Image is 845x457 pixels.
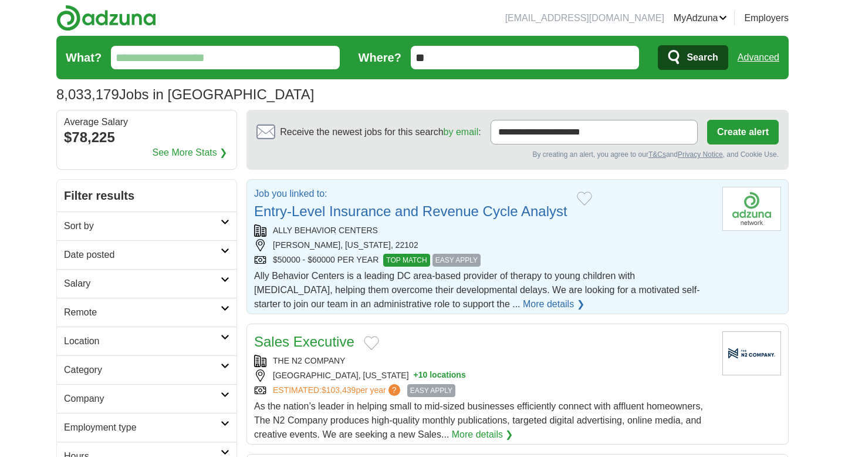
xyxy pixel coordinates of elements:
[364,336,379,350] button: Add to favorite jobs
[64,127,229,148] div: $78,225
[57,384,236,413] a: Company
[687,46,718,69] span: Search
[57,413,236,442] a: Employment type
[432,254,481,267] span: EASY APPLY
[57,327,236,355] a: Location
[57,211,236,240] a: Sort by
[254,369,713,382] div: [GEOGRAPHIC_DATA], [US_STATE]
[64,248,221,262] h2: Date posted
[744,11,789,25] a: Employers
[383,254,430,267] span: TOP MATCH
[64,363,221,377] h2: Category
[57,355,236,384] a: Category
[707,120,779,145] button: Create alert
[56,5,156,31] img: Adzuna logo
[64,421,221,435] h2: Employment type
[64,117,229,127] div: Average Salary
[738,46,779,69] a: Advanced
[254,187,567,201] p: Job you linked to:
[254,334,354,350] a: Sales Executive
[414,369,466,382] button: +10 locations
[505,11,664,25] li: [EMAIL_ADDRESS][DOMAIN_NAME]
[444,127,479,137] a: by email
[64,305,221,320] h2: Remote
[359,49,401,66] label: Where?
[254,254,713,267] div: $50000 - $60000 PER YEAR
[523,297,584,311] a: More details ❯
[280,125,481,139] span: Receive the newest jobs for this search :
[407,384,455,397] span: EASY APPLY
[66,49,102,66] label: What?
[57,240,236,269] a: Date posted
[678,150,723,159] a: Privacy Notice
[64,392,221,406] h2: Company
[722,331,781,375] img: Company logo
[322,385,356,395] span: $103,439
[388,384,400,396] span: ?
[153,146,228,160] a: See More Stats ❯
[273,384,403,397] a: ESTIMATED:$103,439per year?
[254,203,567,219] a: Entry-Level Insurance and Revenue Cycle Analyst
[722,187,781,231] img: Company logo
[256,149,779,160] div: By creating an alert, you agree to our and , and Cookie Use.
[254,355,713,367] div: THE N2 COMPANY
[57,298,236,327] a: Remote
[56,84,119,105] span: 8,033,179
[57,180,236,211] h2: Filter results
[254,271,699,309] span: Ally Behavior Centers is a leading DC area-based provider of therapy to young children with [MEDI...
[254,224,713,237] div: ALLY BEHAVIOR CENTERS
[57,269,236,298] a: Salary
[577,191,592,206] button: Add to favorite jobs
[254,239,713,251] div: [PERSON_NAME], [US_STATE], 22102
[648,150,666,159] a: T&Cs
[56,86,314,102] h1: Jobs in [GEOGRAPHIC_DATA]
[414,369,418,382] span: +
[64,219,221,233] h2: Sort by
[658,45,728,70] button: Search
[254,401,703,439] span: As the nation’s leader in helping small to mid-sized businesses efficiently connect with affluent...
[64,334,221,348] h2: Location
[674,11,728,25] a: MyAdzuna
[452,428,513,442] a: More details ❯
[64,277,221,291] h2: Salary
